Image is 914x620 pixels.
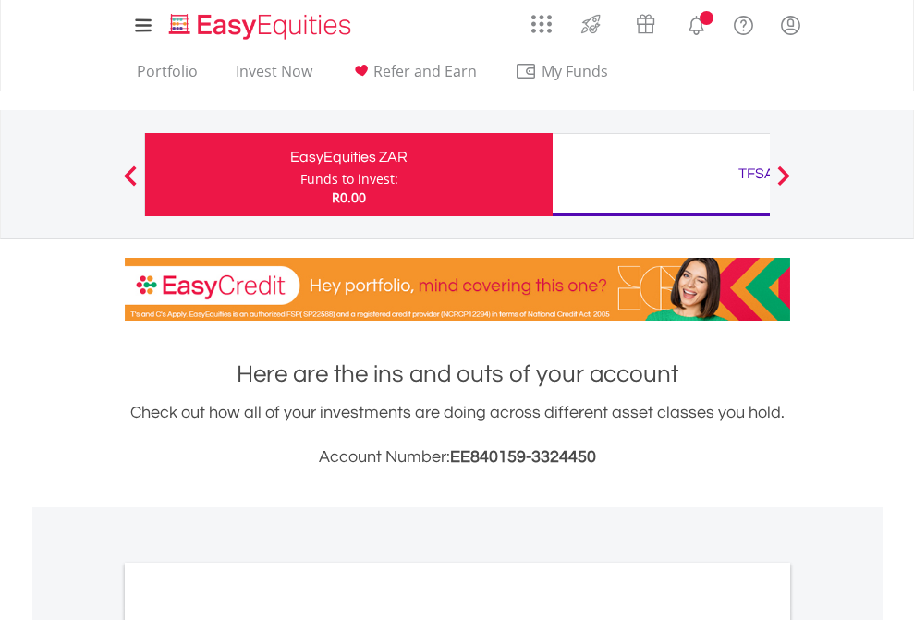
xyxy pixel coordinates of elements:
a: Home page [162,5,359,42]
h3: Account Number: [125,444,790,470]
button: Next [765,175,802,193]
h1: Here are the ins and outs of your account [125,358,790,391]
span: My Funds [515,59,636,83]
img: EasyCredit Promotion Banner [125,258,790,321]
button: Previous [112,175,149,193]
a: FAQ's and Support [720,5,767,42]
div: Check out how all of your investments are doing across different asset classes you hold. [125,400,790,470]
img: vouchers-v2.svg [630,9,661,39]
a: Refer and Earn [343,62,484,91]
img: EasyEquities_Logo.png [165,11,359,42]
img: thrive-v2.svg [576,9,606,39]
a: Vouchers [618,5,673,39]
div: Funds to invest: [300,170,398,188]
a: Notifications [673,5,720,42]
a: Invest Now [228,62,320,91]
span: R0.00 [332,188,366,206]
a: My Profile [767,5,814,45]
div: EasyEquities ZAR [156,144,542,170]
a: AppsGrid [519,5,564,34]
span: EE840159-3324450 [450,448,596,466]
span: Refer and Earn [373,61,477,81]
a: Portfolio [129,62,205,91]
img: grid-menu-icon.svg [531,14,552,34]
